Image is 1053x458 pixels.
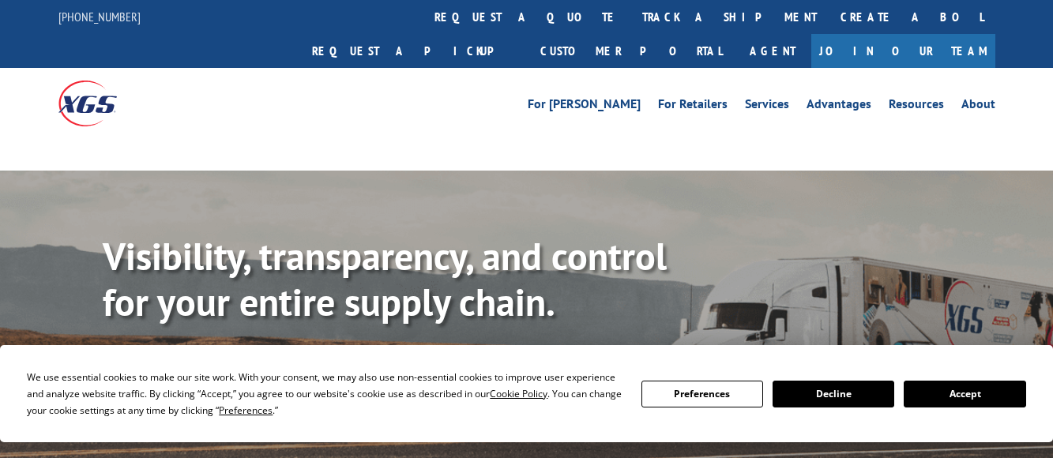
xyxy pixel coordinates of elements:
b: Visibility, transparency, and control for your entire supply chain. [103,231,667,326]
a: [PHONE_NUMBER] [58,9,141,24]
a: Resources [889,98,944,115]
a: Services [745,98,789,115]
a: For Retailers [658,98,728,115]
div: We use essential cookies to make our site work. With your consent, we may also use non-essential ... [27,369,622,419]
span: Cookie Policy [490,387,547,400]
button: Decline [773,381,894,407]
a: Request a pickup [300,34,528,68]
a: For [PERSON_NAME] [528,98,641,115]
a: Customer Portal [528,34,734,68]
span: Preferences [219,404,273,417]
a: Advantages [807,98,871,115]
button: Accept [904,381,1025,407]
a: Join Our Team [811,34,995,68]
a: About [961,98,995,115]
button: Preferences [641,381,763,407]
a: Agent [734,34,811,68]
